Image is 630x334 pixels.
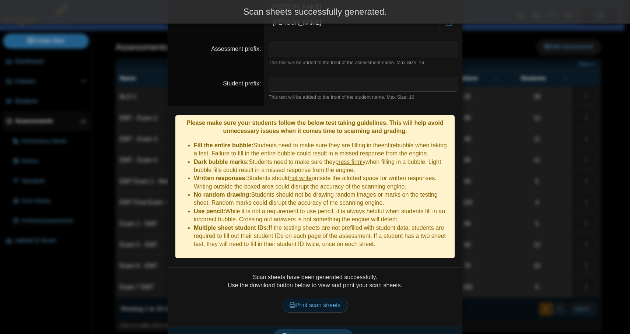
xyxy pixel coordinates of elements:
b: Use pencil: [194,208,225,214]
u: not write [289,175,311,181]
b: Dark bubble marks: [194,159,249,165]
b: Fill the entire bubble: [194,142,253,148]
label: Student prefix [223,80,261,87]
b: Multiple sheet student IDs: [194,225,269,231]
u: entire [381,142,396,148]
li: Students need to make sure they when filling in a bubble. Light bubble fills could result in a mi... [194,158,451,175]
li: While it is not a requirement to use pencil, it is always helpful when students fill in an incorr... [194,207,451,224]
li: Students should outside the allotted space for written responses. Writing outside the boxed area ... [194,174,451,191]
div: This text will be added to the front of the assessment name. Max Size: 16 [269,59,458,66]
div: This text will be added to the front of the student name. Max Size: 16 [269,94,458,101]
a: Print scan sheets [282,298,349,313]
div: Scan sheets successfully generated. [6,6,624,18]
li: Students need to make sure they are filling in the bubble when taking a test. Failure to fill in ... [194,141,451,158]
b: No random drawing: [194,191,251,198]
b: Written responses: [194,175,247,181]
li: If the testing sheets are not prefilled with student data, students are required to fill out thei... [194,224,451,249]
b: Please make sure your students follow the below test taking guidelines. This will help avoid unne... [186,120,443,134]
div: Scan sheets have been generated successfully. Use the download button below to view and print you... [172,273,458,321]
li: Students should not be drawing random images or marks on the testing sheet. Random marks could di... [194,191,451,207]
u: press firmly [335,159,365,165]
label: Assessment prefix [211,46,261,52]
span: Print scan sheets [290,302,341,308]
